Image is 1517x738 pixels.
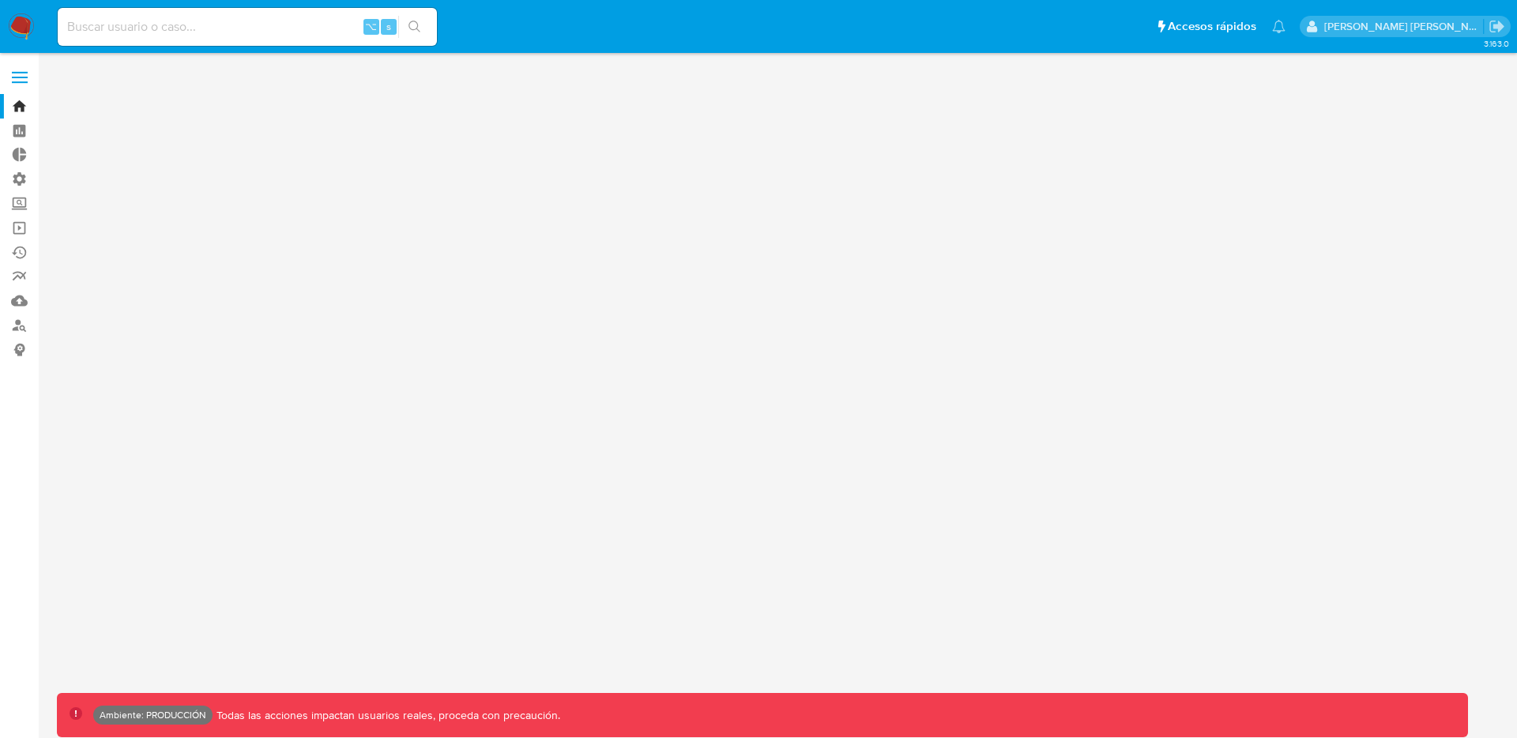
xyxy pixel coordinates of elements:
[1168,18,1256,35] span: Accesos rápidos
[1272,20,1285,33] a: Notificaciones
[58,17,437,37] input: Buscar usuario o caso...
[398,16,431,38] button: search-icon
[1489,18,1505,35] a: Salir
[213,708,560,723] p: Todas las acciones impactan usuarios reales, proceda con precaución.
[386,19,391,34] span: s
[1324,19,1484,34] p: elkin.mantilla@mercadolibre.com.co
[365,19,377,34] span: ⌥
[100,712,206,718] p: Ambiente: PRODUCCIÓN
